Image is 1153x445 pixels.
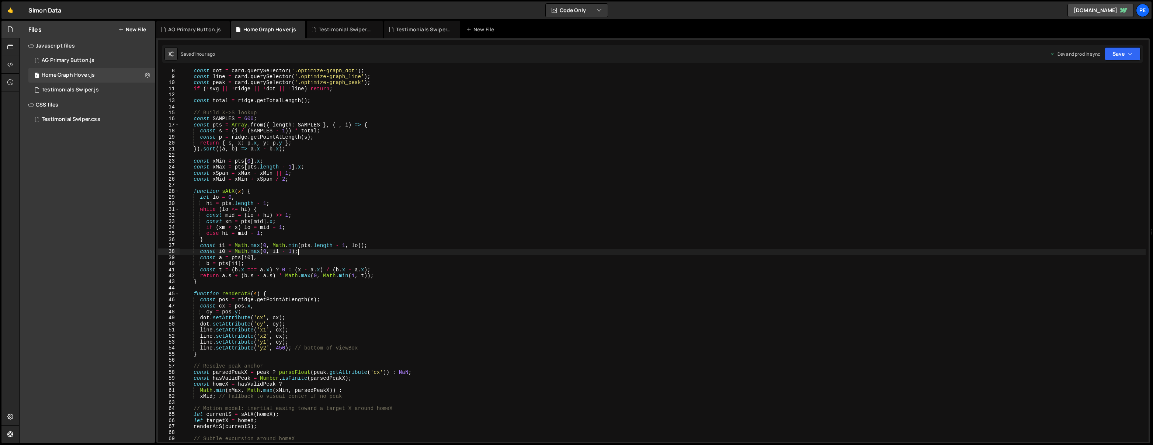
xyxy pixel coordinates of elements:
div: 64 [158,406,180,411]
div: 46 [158,297,180,303]
div: 61 [158,387,180,393]
div: 21 [158,146,180,152]
span: 1 [35,73,39,79]
div: 58 [158,369,180,375]
div: CSS files [20,97,155,112]
button: Save [1105,47,1140,60]
div: New File [466,26,497,33]
div: AG Primary Button.js [42,57,94,64]
div: 27 [158,182,180,188]
div: 30 [158,201,180,206]
div: 54 [158,345,180,351]
div: 41 [158,267,180,273]
button: Code Only [546,4,608,17]
div: 22 [158,152,180,158]
div: 43 [158,279,180,285]
div: 40 [158,261,180,267]
div: Testimonials Swiper.js [42,87,99,93]
div: 53 [158,339,180,345]
div: 39 [158,255,180,261]
div: 55 [158,351,180,357]
div: 52 [158,333,180,339]
div: 68 [158,430,180,435]
div: Home Graph Hover.js [42,72,95,79]
div: Dev and prod in sync [1050,51,1100,57]
div: 14 [158,104,180,110]
div: 16 [158,116,180,122]
div: 56 [158,357,180,363]
div: 65 [158,411,180,417]
button: New File [118,27,146,32]
a: [DOMAIN_NAME] [1067,4,1134,17]
div: 1 hour ago [194,51,215,57]
div: 13 [158,98,180,104]
div: 18 [158,128,180,134]
div: 44 [158,285,180,291]
div: Saved [181,51,215,57]
div: 11 [158,86,180,92]
div: 38 [158,248,180,254]
div: Simon Data [28,6,62,15]
div: 26 [158,176,180,182]
div: Testimonial Swiper.css [42,116,100,123]
div: 23 [158,158,180,164]
a: Pe [1136,4,1149,17]
div: 42 [158,273,180,279]
div: 69 [158,436,180,442]
div: 16753/45793.css [28,112,155,127]
div: 59 [158,375,180,381]
div: 16753/45792.js [28,83,155,97]
div: 29 [158,194,180,200]
div: 49 [158,315,180,321]
div: 45 [158,291,180,297]
div: 25 [158,170,180,176]
div: 19 [158,134,180,140]
div: 51 [158,327,180,333]
div: Javascript files [20,38,155,53]
div: 32 [158,212,180,218]
div: 66 [158,418,180,424]
div: 62 [158,393,180,399]
div: 63 [158,400,180,406]
div: 10 [158,80,180,86]
div: 12 [158,92,180,98]
div: Home Graph Hover.js [243,26,296,33]
div: AG Primary Button.js [168,26,221,33]
a: 🤙 [1,1,20,19]
div: 35 [158,230,180,236]
div: 67 [158,424,180,430]
div: 28 [158,188,180,194]
div: 15 [158,110,180,116]
div: Testimonials Swiper.js [396,26,451,33]
div: 31 [158,206,180,212]
div: 9 [158,74,180,80]
div: 17 [158,122,180,128]
div: 60 [158,381,180,387]
div: 16753/45990.js [28,53,155,68]
div: 36 [158,237,180,243]
div: 47 [158,303,180,309]
div: 20 [158,140,180,146]
div: 50 [158,321,180,327]
div: 16753/45758.js [28,68,155,83]
div: 24 [158,164,180,170]
h2: Files [28,25,42,34]
div: 34 [158,225,180,230]
div: Testimonial Swiper.css [319,26,374,33]
div: 37 [158,243,180,248]
div: 48 [158,309,180,315]
div: 33 [158,219,180,225]
div: 57 [158,363,180,369]
div: 8 [158,68,180,74]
